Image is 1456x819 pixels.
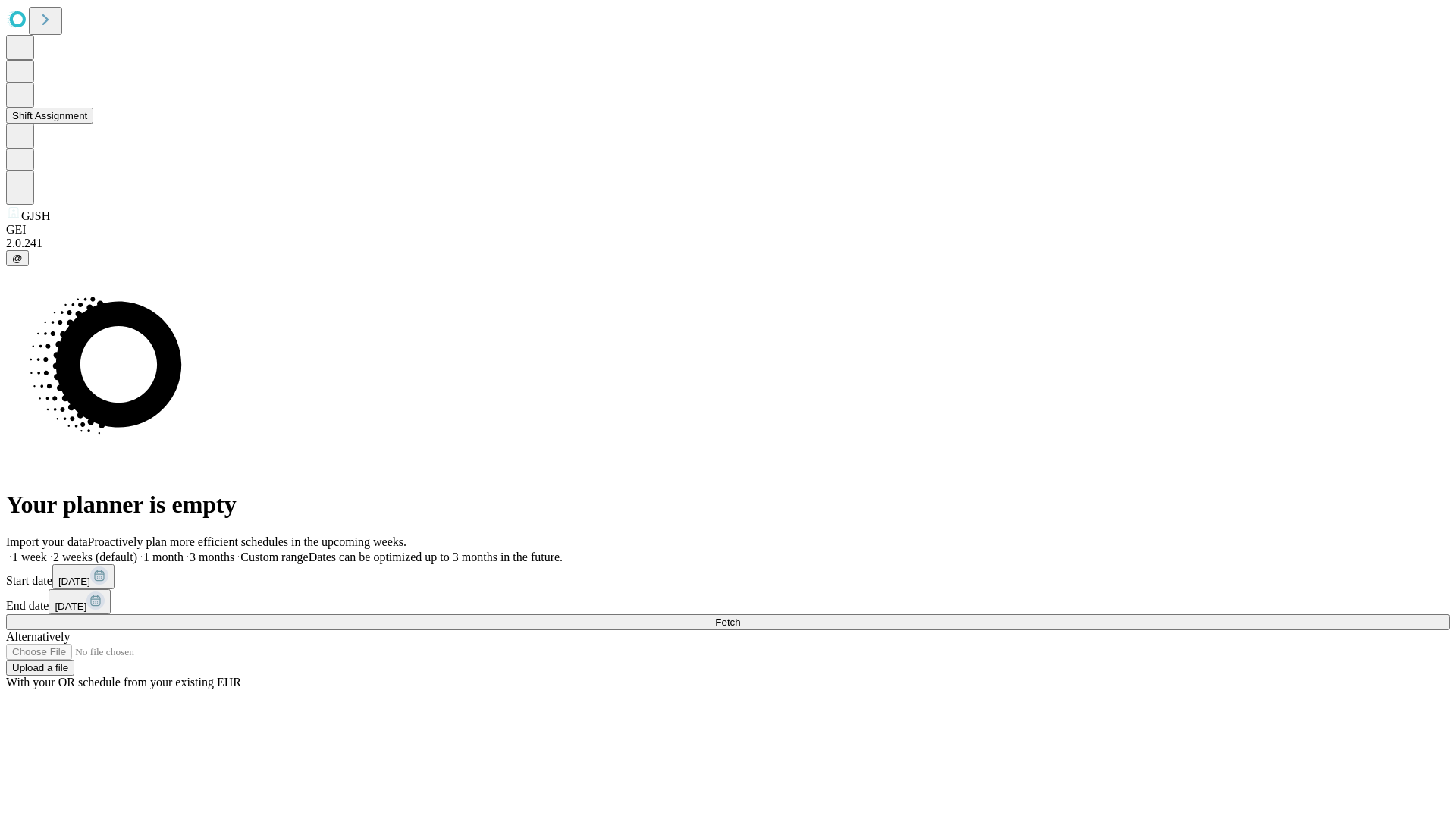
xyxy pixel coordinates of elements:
[6,223,1450,237] div: GEI
[6,250,29,266] button: @
[715,617,740,628] span: Fetch
[143,551,184,563] span: 1 month
[53,551,137,563] span: 2 weeks (default)
[6,589,1450,614] div: End date
[240,551,308,563] span: Custom range
[55,601,86,612] span: [DATE]
[6,108,93,124] button: Shift Assignment
[88,535,406,548] span: Proactively plan more efficient schedules in the upcoming weeks.
[6,535,88,548] span: Import your data
[190,551,234,563] span: 3 months
[6,676,241,689] span: With your OR schedule from your existing EHR
[12,253,23,264] span: @
[21,209,50,222] span: GJSH
[6,630,70,643] span: Alternatively
[6,491,1450,519] h1: Your planner is empty
[6,660,74,676] button: Upload a file
[6,614,1450,630] button: Fetch
[58,576,90,587] span: [DATE]
[309,551,563,563] span: Dates can be optimized up to 3 months in the future.
[12,551,47,563] span: 1 week
[52,564,115,589] button: [DATE]
[6,237,1450,250] div: 2.0.241
[6,564,1450,589] div: Start date
[49,589,111,614] button: [DATE]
